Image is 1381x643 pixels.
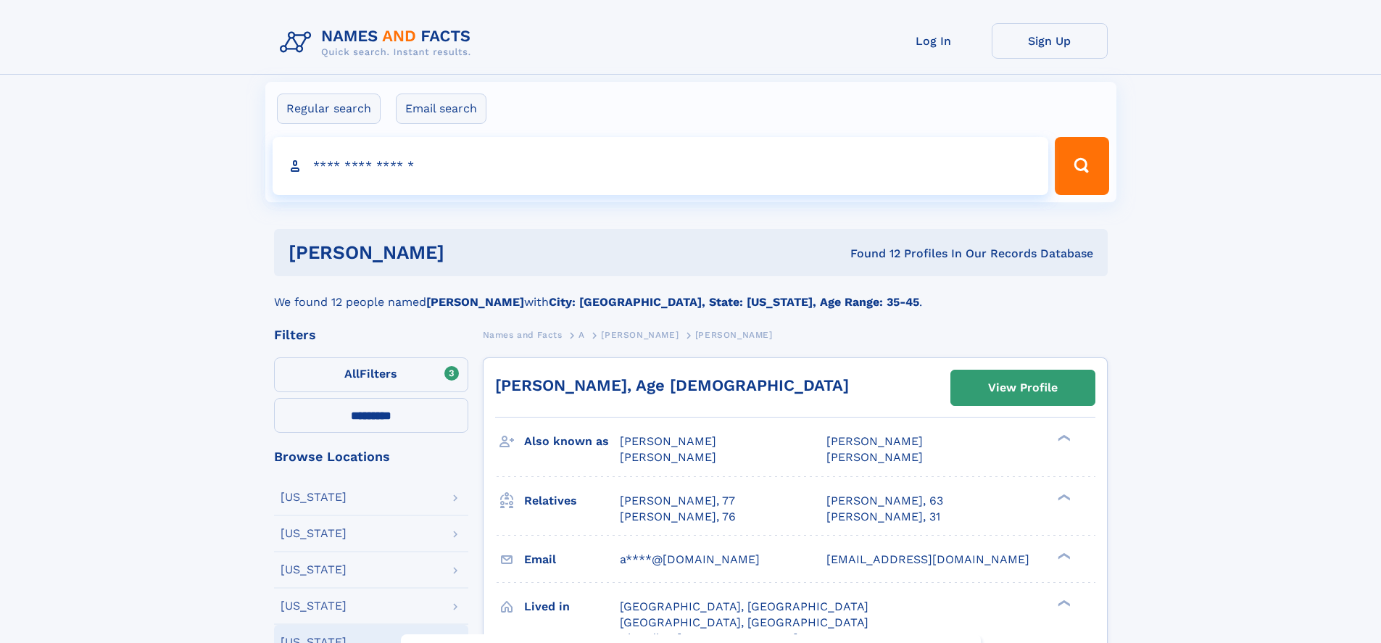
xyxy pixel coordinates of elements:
[274,450,468,463] div: Browse Locations
[620,600,868,613] span: [GEOGRAPHIC_DATA], [GEOGRAPHIC_DATA]
[1055,137,1108,195] button: Search Button
[578,330,585,340] span: A
[281,564,347,576] div: [US_STATE]
[620,434,716,448] span: [PERSON_NAME]
[620,493,735,509] a: [PERSON_NAME], 77
[1054,551,1071,560] div: ❯
[274,276,1108,311] div: We found 12 people named with .
[274,328,468,341] div: Filters
[524,594,620,619] h3: Lived in
[274,23,483,62] img: Logo Names and Facts
[620,450,716,464] span: [PERSON_NAME]
[281,491,347,503] div: [US_STATE]
[601,330,679,340] span: [PERSON_NAME]
[524,429,620,454] h3: Also known as
[826,450,923,464] span: [PERSON_NAME]
[647,246,1093,262] div: Found 12 Profiles In Our Records Database
[826,509,940,525] a: [PERSON_NAME], 31
[1054,598,1071,607] div: ❯
[277,94,381,124] label: Regular search
[281,528,347,539] div: [US_STATE]
[426,295,524,309] b: [PERSON_NAME]
[695,330,773,340] span: [PERSON_NAME]
[396,94,486,124] label: Email search
[289,244,647,262] h1: [PERSON_NAME]
[620,615,868,629] span: [GEOGRAPHIC_DATA], [GEOGRAPHIC_DATA]
[992,23,1108,59] a: Sign Up
[524,489,620,513] h3: Relatives
[524,547,620,572] h3: Email
[578,325,585,344] a: A
[601,325,679,344] a: [PERSON_NAME]
[281,600,347,612] div: [US_STATE]
[1054,433,1071,443] div: ❯
[951,370,1095,405] a: View Profile
[876,23,992,59] a: Log In
[495,376,849,394] a: [PERSON_NAME], Age [DEMOGRAPHIC_DATA]
[344,367,360,381] span: All
[826,552,1029,566] span: [EMAIL_ADDRESS][DOMAIN_NAME]
[1054,492,1071,502] div: ❯
[274,357,468,392] label: Filters
[988,371,1058,405] div: View Profile
[826,434,923,448] span: [PERSON_NAME]
[483,325,563,344] a: Names and Facts
[273,137,1049,195] input: search input
[620,509,736,525] a: [PERSON_NAME], 76
[826,493,943,509] a: [PERSON_NAME], 63
[549,295,919,309] b: City: [GEOGRAPHIC_DATA], State: [US_STATE], Age Range: 35-45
